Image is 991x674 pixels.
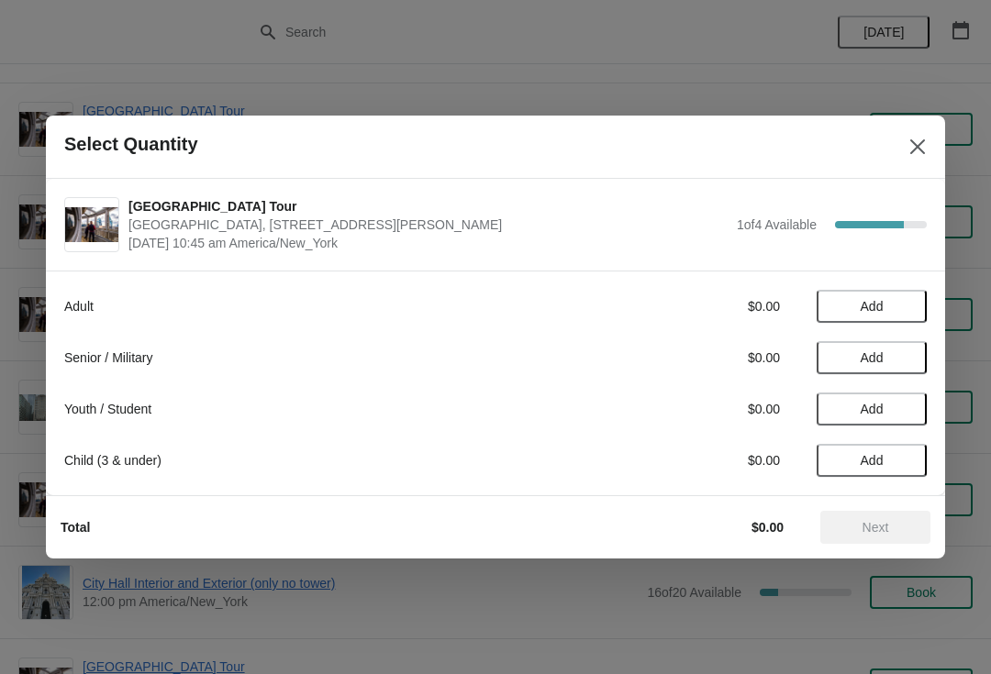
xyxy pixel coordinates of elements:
div: Senior / Military [64,348,573,367]
span: Add [861,453,884,468]
button: Add [817,444,927,477]
span: [DATE] 10:45 am America/New_York [128,234,728,252]
div: Adult [64,297,573,315]
h2: Select Quantity [64,134,198,155]
button: Add [817,290,927,323]
span: [GEOGRAPHIC_DATA] Tour [128,197,728,215]
div: $0.00 [610,297,780,315]
span: Add [861,402,884,416]
div: $0.00 [610,451,780,470]
strong: Total [61,520,90,535]
span: 1 of 4 Available [737,217,817,232]
img: City Hall Tower Tour | City Hall Visitor Center, 1400 John F Kennedy Boulevard Suite 121, Philade... [65,207,118,243]
div: Child (3 & under) [64,451,573,470]
span: Add [861,350,884,365]
div: $0.00 [610,348,780,367]
strong: $0.00 [752,520,784,535]
button: Close [901,130,934,163]
div: $0.00 [610,400,780,418]
button: Add [817,392,927,425]
div: Youth / Student [64,400,573,418]
span: [GEOGRAPHIC_DATA], [STREET_ADDRESS][PERSON_NAME] [128,215,728,234]
span: Add [861,299,884,314]
button: Add [817,341,927,374]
